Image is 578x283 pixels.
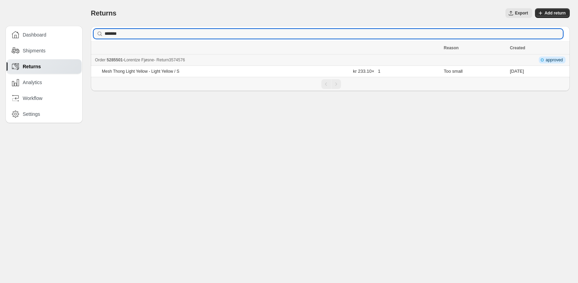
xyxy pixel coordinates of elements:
button: Add return [535,8,570,18]
span: Reason [444,46,459,50]
td: Too small [442,66,508,77]
span: Shipments [23,47,45,54]
time: Monday, September 29, 2025 at 10:22:35 AM [510,69,524,74]
span: 5285501 [107,58,123,62]
span: Returns [91,9,116,17]
span: - Return 3574576 [154,58,185,62]
p: Mesh Thong Light Yellow - Light Yellow / S [102,69,179,74]
span: Export [515,10,528,16]
span: Add return [545,10,566,16]
span: Analytics [23,79,42,86]
button: Export [505,8,532,18]
span: Lorentze Fjøsne [124,58,154,62]
span: Created [510,46,525,50]
nav: Pagination [91,77,570,91]
span: Order [95,58,106,62]
span: Settings [23,111,40,118]
span: approved [546,57,563,63]
div: - [95,57,440,63]
span: Returns [23,63,41,70]
span: Workflow [23,95,42,102]
span: kr 233.10 × 1 [353,69,381,74]
span: Dashboard [23,31,46,38]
